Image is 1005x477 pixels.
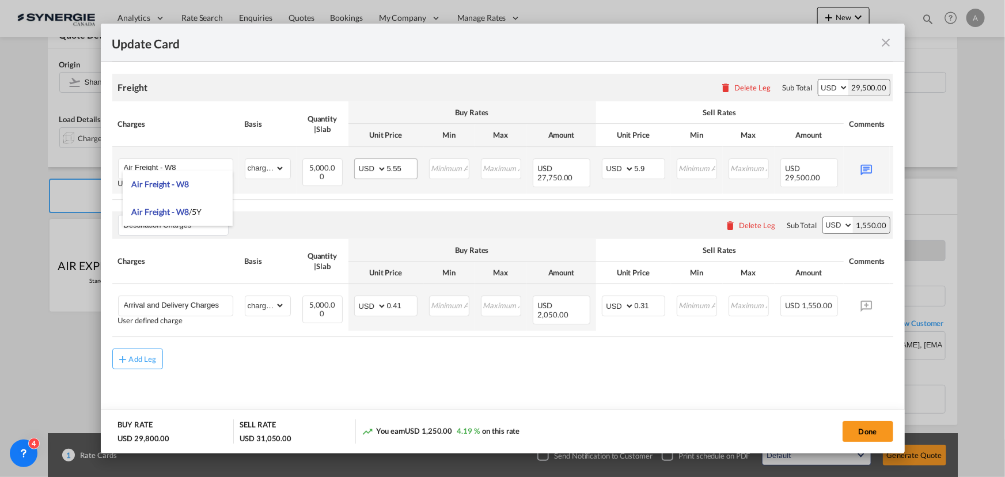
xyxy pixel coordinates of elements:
th: Amount [775,124,844,146]
th: Comments [844,239,890,284]
span: Air Freight - W8 [131,179,188,189]
th: Max [475,124,527,146]
md-input-container: Arrival and Delivery Charges [119,296,233,313]
div: Delete Leg [734,83,771,92]
div: USD 29,800.00 [118,433,170,444]
div: Charges [118,256,233,266]
div: User defined charge [118,316,233,325]
button: Delete Leg [720,83,771,92]
th: Amount [527,124,596,146]
input: Minimum Amount [430,159,469,176]
div: SELL RATE [240,419,275,433]
span: 29,500.00 [786,173,821,182]
th: Unit Price [348,124,423,146]
md-icon: icon-plus md-link-fg s20 [117,353,129,365]
input: Maximum Amount [730,159,768,176]
div: Buy Rates [354,245,590,255]
th: Max [723,124,775,146]
md-icon: icon-trending-up [362,426,373,437]
md-input-container: Air Freight - W8 [119,159,233,176]
div: USD 31,050.00 [240,433,291,444]
th: Max [723,262,775,284]
span: 4.19 % [457,426,479,436]
th: Amount [527,262,596,284]
div: 29,500.00 [848,79,889,96]
input: 5.55 [387,159,417,176]
th: Comments [844,101,890,146]
div: Sell Rates [602,107,838,118]
th: Min [423,124,475,146]
md-icon: icon-close fg-AAA8AD m-0 pointer [879,36,893,50]
span: USD 1,250.00 [405,426,452,436]
span: 27,750.00 [538,173,573,182]
div: Update Card [112,35,879,50]
span: 2,050.00 [538,310,568,319]
th: Min [671,262,723,284]
th: Min [671,124,723,146]
div: Sell Rates [602,245,838,255]
th: Action [890,101,928,146]
span: USD [786,164,801,173]
div: Sub Total [782,82,812,93]
input: 0.31 [635,296,665,313]
div: Quantity | Slab [302,113,343,134]
md-icon: icon-delete [720,82,731,93]
input: Maximum Amount [482,296,521,313]
th: Action [890,239,928,284]
select: chargeable_weight [245,296,285,315]
th: Unit Price [596,124,671,146]
md-icon: icon-delete [725,219,736,231]
th: Amount [775,262,844,284]
input: Minimum Amount [678,159,716,176]
div: Basis [245,119,291,129]
span: USD [538,164,555,173]
input: Maximum Amount [482,159,521,176]
th: Max [475,262,527,284]
span: USD [538,301,555,310]
span: Air Freight - W8 [131,207,188,217]
input: Minimum Amount [430,296,469,313]
div: 1,550.00 [853,217,889,233]
md-dialog: Update CardPort of ... [101,24,905,453]
div: BUY RATE [118,419,153,433]
input: Charge Name [124,296,233,313]
span: USD [786,301,801,310]
select: chargeable_weight [245,159,285,177]
span: Air Freight - W8/5Y [131,207,201,217]
div: Basis [245,256,291,266]
input: 0.41 [387,296,417,313]
div: Buy Rates [354,107,590,118]
div: Add Leg [129,355,157,362]
div: Delete Leg [739,221,775,230]
div: Quantity | Slab [302,251,343,271]
div: User defined charge [118,179,233,188]
span: 5,000.00 [309,163,335,181]
span: 5,000.00 [309,300,335,318]
input: Minimum Amount [678,296,716,313]
button: Delete Leg [725,221,775,230]
input: Maximum Amount [730,296,768,313]
div: You earn on this rate [362,426,519,438]
button: Add Leg [112,349,163,369]
th: Unit Price [596,262,671,284]
th: Unit Price [348,262,423,284]
input: Charge Name [124,159,233,176]
div: Freight [118,81,147,94]
button: Done [843,421,893,442]
span: 1,550.00 [802,301,832,310]
div: Sub Total [787,220,817,230]
div: Charges [118,119,233,129]
th: Min [423,262,475,284]
input: 5.9 [635,159,665,176]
